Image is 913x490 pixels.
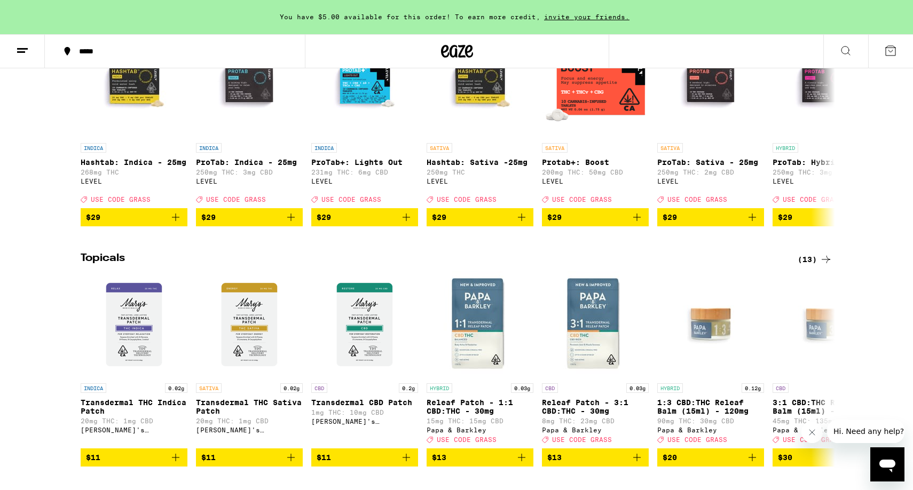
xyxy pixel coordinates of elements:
p: SATIVA [427,143,452,153]
span: USE CODE GRASS [91,196,151,203]
p: 250mg THC [427,169,533,176]
button: Add to bag [427,448,533,467]
p: 268mg THC [81,169,187,176]
p: 45mg THC: 135mg CBD [773,417,879,424]
img: LEVEL - ProTab: Sativa - 25mg [657,31,764,138]
p: 1mg THC: 10mg CBD [311,409,418,416]
div: [PERSON_NAME]'s Medicinals [81,426,187,433]
button: Add to bag [542,448,649,467]
a: Open page for Transdermal CBD Patch from Mary's Medicinals [311,271,418,448]
span: USE CODE GRASS [321,196,381,203]
p: 0.02g [280,383,303,393]
p: CBD [542,383,558,393]
img: Papa & Barkley - 3:1 CBD:THC Releaf Balm (15ml) - 180mg [773,271,879,378]
img: Mary's Medicinals - Transdermal THC Sativa Patch [196,271,303,378]
p: INDICA [196,143,222,153]
span: $11 [86,453,100,462]
p: HYBRID [657,383,683,393]
div: Papa & Barkley [542,426,649,433]
a: Open page for Hashtab: Indica - 25mg from LEVEL [81,31,187,208]
p: 231mg THC: 6mg CBD [311,169,418,176]
p: CBD [311,383,327,393]
span: invite your friends. [540,13,633,20]
img: Papa & Barkley - 1:3 CBD:THC Releaf Balm (15ml) - 120mg [657,271,764,378]
p: 20mg THC: 1mg CBD [196,417,303,424]
p: 90mg THC: 30mg CBD [657,417,764,424]
img: Papa & Barkley - Releaf Patch - 3:1 CBD:THC - 30mg [542,271,649,378]
p: 0.12g [742,383,764,393]
span: $11 [317,453,331,462]
span: $29 [778,213,792,222]
p: INDICA [81,143,106,153]
img: Papa & Barkley - Releaf Patch - 1:1 CBD:THC - 30mg [427,271,533,378]
img: LEVEL - ProTab: Hybrid - 25mg [773,31,879,138]
span: You have $5.00 available for this order! To earn more credit, [280,13,540,20]
a: Open page for Transdermal THC Sativa Patch from Mary's Medicinals [196,271,303,448]
span: $13 [432,453,446,462]
p: Releaf Patch - 3:1 CBD:THC - 30mg [542,398,649,415]
p: 0.2g [399,383,418,393]
p: Transdermal THC Sativa Patch [196,398,303,415]
p: 0.03g [511,383,533,393]
img: Mary's Medicinals - Transdermal CBD Patch [311,271,418,378]
p: SATIVA [542,143,568,153]
img: LEVEL - Protab+: Boost [542,31,649,138]
a: Open page for Releaf Patch - 1:1 CBD:THC - 30mg from Papa & Barkley [427,271,533,448]
span: USE CODE GRASS [667,436,727,443]
div: LEVEL [311,178,418,185]
a: Open page for ProTab: Hybrid - 25mg from LEVEL [773,31,879,208]
button: Add to bag [427,208,533,226]
a: Open page for Hashtab: Sativa -25mg from LEVEL [427,31,533,208]
p: 15mg THC: 15mg CBD [427,417,533,424]
p: 250mg THC: 3mg CBD [773,169,879,176]
button: Add to bag [773,208,879,226]
span: USE CODE GRASS [552,436,612,443]
p: 0.02g [165,383,187,393]
p: 3:1 CBD:THC Releaf Balm (15ml) - 180mg [773,398,879,415]
span: $13 [547,453,562,462]
p: Hashtab: Sativa -25mg [427,158,533,167]
span: $29 [201,213,216,222]
p: 20mg THC: 1mg CBD [81,417,187,424]
button: Add to bag [81,448,187,467]
p: HYBRID [427,383,452,393]
span: USE CODE GRASS [667,196,727,203]
p: 250mg THC: 2mg CBD [657,169,764,176]
p: Transdermal THC Indica Patch [81,398,187,415]
div: Papa & Barkley [773,426,879,433]
button: Add to bag [657,208,764,226]
span: $29 [547,213,562,222]
span: USE CODE GRASS [552,196,612,203]
span: $29 [663,213,677,222]
a: Open page for Releaf Patch - 3:1 CBD:THC - 30mg from Papa & Barkley [542,271,649,448]
span: USE CODE GRASS [437,436,497,443]
button: Add to bag [542,208,649,226]
a: Open page for 1:3 CBD:THC Releaf Balm (15ml) - 120mg from Papa & Barkley [657,271,764,448]
p: Protab+: Boost [542,158,649,167]
img: LEVEL - ProTab+: Lights Out [311,31,418,138]
img: Mary's Medicinals - Transdermal THC Indica Patch [81,271,187,378]
p: ProTab+: Lights Out [311,158,418,167]
p: HYBRID [773,143,798,153]
a: Open page for Transdermal THC Indica Patch from Mary's Medicinals [81,271,187,448]
div: Papa & Barkley [427,426,533,433]
iframe: Close message [801,422,823,443]
img: LEVEL - ProTab: Indica - 25mg [196,31,303,138]
button: Add to bag [311,448,418,467]
p: 200mg THC: 50mg CBD [542,169,649,176]
a: Open page for ProTab: Indica - 25mg from LEVEL [196,31,303,208]
iframe: Message from company [827,420,904,443]
a: Open page for ProTab+: Lights Out from LEVEL [311,31,418,208]
span: USE CODE GRASS [783,436,843,443]
p: ProTab: Indica - 25mg [196,158,303,167]
p: Releaf Patch - 1:1 CBD:THC - 30mg [427,398,533,415]
iframe: Button to launch messaging window [870,447,904,481]
button: Add to bag [657,448,764,467]
p: ProTab: Sativa - 25mg [657,158,764,167]
h2: Topicals [81,253,780,266]
span: USE CODE GRASS [437,196,497,203]
img: LEVEL - Hashtab: Sativa -25mg [427,31,533,138]
p: Transdermal CBD Patch [311,398,418,407]
div: LEVEL [81,178,187,185]
button: Add to bag [81,208,187,226]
